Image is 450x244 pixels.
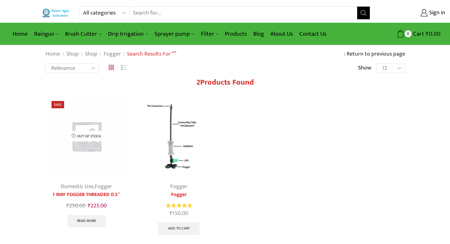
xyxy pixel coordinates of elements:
a: Sprayer pump [151,27,197,41]
img: Placeholder [45,95,128,178]
a: Products [222,27,250,41]
a: Shop [85,50,98,58]
bdi: 225.00 [88,201,107,211]
span: Rated out of 5 [166,202,192,209]
span: Sign in [428,9,445,17]
span: Show [358,64,371,72]
bdi: 250.00 [66,201,86,211]
span: ₹ [88,201,91,211]
a: Sign in [380,7,445,19]
a: 1 WAY FOGGER THREADED 0.5″ [45,191,128,199]
a: Domestic Use [61,182,93,191]
a: Add to cart: “Fogger” [158,223,200,235]
input: Search for... [130,7,357,19]
a: 0 Cart ₹0.00 [376,28,441,40]
a: Raingun [31,27,62,41]
h1: Search results for “” [127,51,176,58]
span: 2 [196,76,200,89]
span: 0 [405,30,411,37]
bdi: 150.00 [170,209,188,218]
span: Products found [200,76,254,89]
a: Read more about “1 WAY FOGGER THREADED 0.5"” [67,215,106,228]
a: Fogger [137,191,220,199]
a: Shop [66,50,79,58]
a: Contact Us [296,27,330,41]
a: Fogger [170,182,188,191]
span: Sale [51,101,64,108]
span: ₹ [170,209,172,218]
select: Shop order [45,63,99,73]
button: Search button [357,7,370,19]
a: Return to previous page [347,50,405,58]
a: About Us [267,27,296,41]
a: Blog [250,27,267,41]
a: Fogger [103,50,121,58]
bdi: 0.00 [426,29,441,39]
a: Brush Cutter [62,27,105,41]
nav: Breadcrumb [45,50,176,58]
a: Home [45,50,60,58]
a: Filter [198,27,222,41]
div: , [45,182,128,191]
a: Drip Irrigation [105,27,151,41]
img: Fogger [137,95,220,178]
span: ₹ [426,29,429,39]
span: Cart [411,30,424,38]
a: Home [9,27,31,41]
a: Fogger [95,182,112,191]
span: ₹ [66,201,69,211]
p: Out of stock [67,131,105,141]
div: Rated 5.00 out of 5 [166,202,192,209]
